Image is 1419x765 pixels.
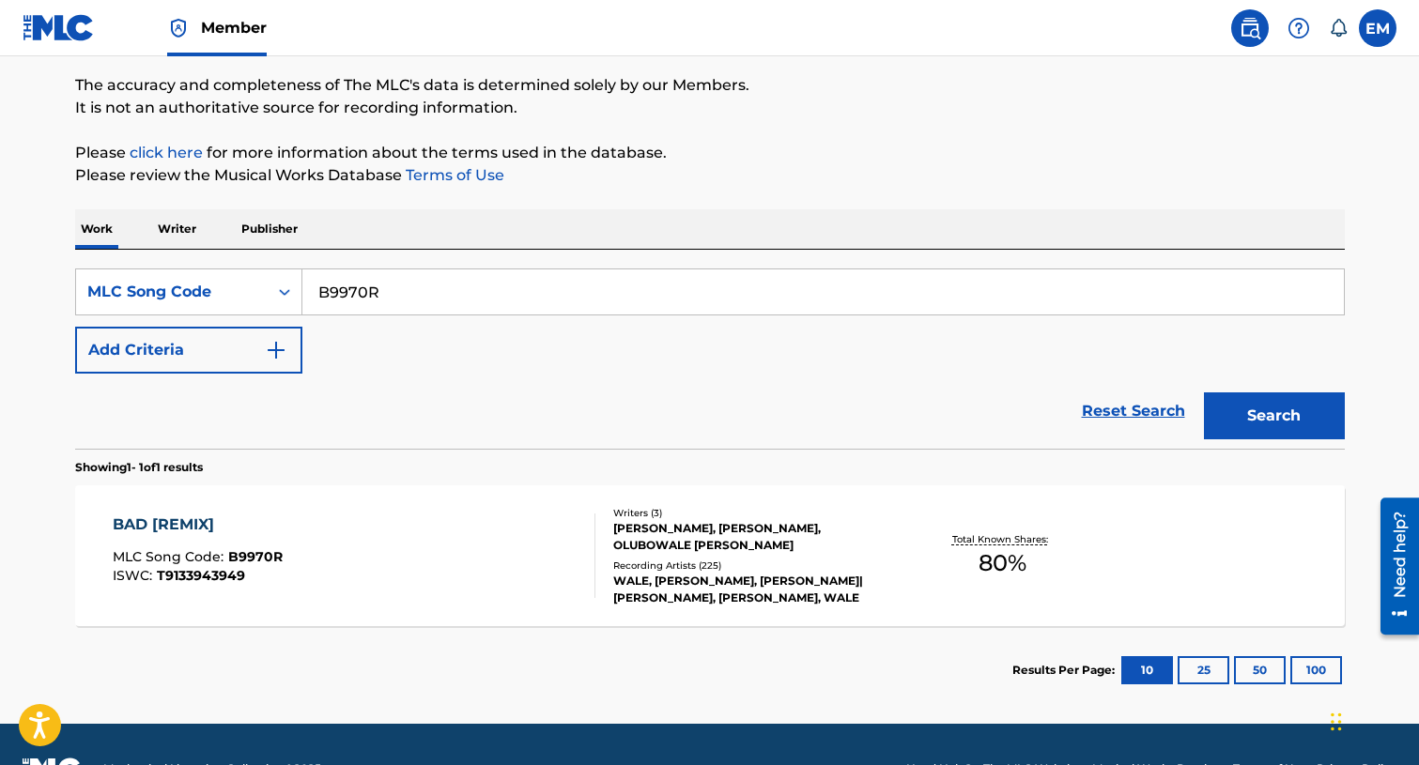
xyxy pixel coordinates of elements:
button: 100 [1290,656,1342,684]
span: T9133943949 [157,567,245,584]
form: Search Form [75,268,1345,449]
a: BAD [REMIX]MLC Song Code:B9970RISWC:T9133943949Writers (3)[PERSON_NAME], [PERSON_NAME], OLUBOWALE... [75,485,1345,626]
p: Total Known Shares: [952,532,1053,546]
p: It is not an authoritative source for recording information. [75,97,1345,119]
span: Member [201,17,267,38]
div: Recording Artists ( 225 ) [613,558,897,573]
span: ISWC : [113,567,157,584]
a: Reset Search [1072,390,1195,432]
button: 25 [1178,656,1229,684]
p: The accuracy and completeness of The MLC's data is determined solely by our Members. [75,74,1345,97]
img: MLC Logo [23,14,95,41]
img: Top Rightsholder [167,17,190,39]
button: 10 [1121,656,1173,684]
div: MLC Song Code [87,281,256,303]
a: Public Search [1231,9,1269,47]
p: Writer [152,209,202,249]
div: WALE, [PERSON_NAME], [PERSON_NAME]|[PERSON_NAME], [PERSON_NAME], WALE [613,573,897,606]
p: Please review the Musical Works Database [75,164,1345,187]
p: Work [75,209,118,249]
img: help [1288,17,1310,39]
img: 9d2ae6d4665cec9f34b9.svg [265,339,287,361]
p: Publisher [236,209,303,249]
p: Please for more information about the terms used in the database. [75,142,1345,164]
button: 50 [1234,656,1286,684]
img: search [1239,17,1261,39]
div: User Menu [1359,9,1396,47]
span: B9970R [228,548,283,565]
div: BAD [REMIX] [113,513,283,536]
a: click here [130,144,203,161]
a: Terms of Use [402,166,504,184]
p: Showing 1 - 1 of 1 results [75,459,203,476]
div: Drag [1331,694,1342,750]
button: Add Criteria [75,327,302,374]
iframe: Chat Widget [1325,675,1419,765]
div: Help [1280,9,1318,47]
p: Results Per Page: [1012,662,1119,679]
div: Writers ( 3 ) [613,506,897,520]
span: MLC Song Code : [113,548,228,565]
div: Notifications [1329,19,1348,38]
button: Search [1204,392,1345,439]
span: 80 % [979,546,1026,580]
iframe: Resource Center [1366,491,1419,642]
div: [PERSON_NAME], [PERSON_NAME], OLUBOWALE [PERSON_NAME] [613,520,897,554]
